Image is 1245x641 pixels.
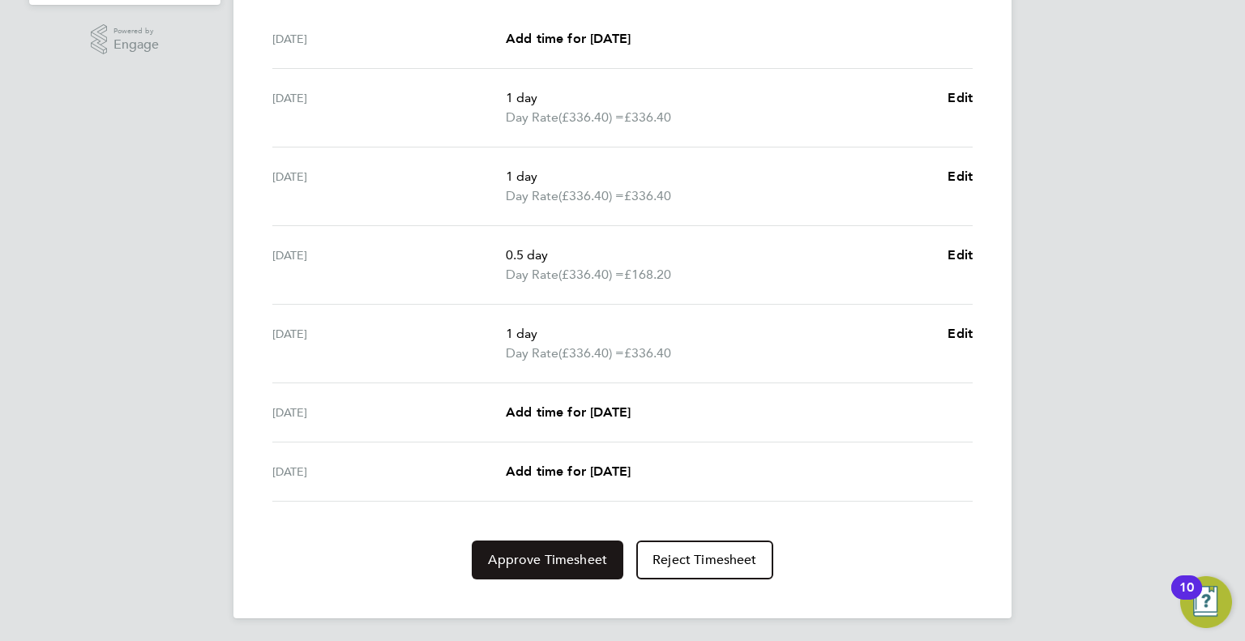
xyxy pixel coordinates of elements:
[636,541,773,579] button: Reject Timesheet
[558,267,624,282] span: (£336.40) =
[948,326,973,341] span: Edit
[506,462,631,481] a: Add time for [DATE]
[948,247,973,263] span: Edit
[506,88,935,108] p: 1 day
[272,462,506,481] div: [DATE]
[506,186,558,206] span: Day Rate
[624,109,671,125] span: £336.40
[1180,576,1232,628] button: Open Resource Center, 10 new notifications
[272,88,506,127] div: [DATE]
[1179,588,1194,609] div: 10
[506,31,631,46] span: Add time for [DATE]
[558,109,624,125] span: (£336.40) =
[948,88,973,108] a: Edit
[948,169,973,184] span: Edit
[272,403,506,422] div: [DATE]
[624,345,671,361] span: £336.40
[91,24,160,55] a: Powered byEngage
[506,108,558,127] span: Day Rate
[948,167,973,186] a: Edit
[558,345,624,361] span: (£336.40) =
[272,29,506,49] div: [DATE]
[652,552,757,568] span: Reject Timesheet
[506,324,935,344] p: 1 day
[113,24,159,38] span: Powered by
[948,324,973,344] a: Edit
[272,167,506,206] div: [DATE]
[624,188,671,203] span: £336.40
[506,167,935,186] p: 1 day
[506,29,631,49] a: Add time for [DATE]
[506,344,558,363] span: Day Rate
[272,246,506,284] div: [DATE]
[948,246,973,265] a: Edit
[506,246,935,265] p: 0.5 day
[488,552,607,568] span: Approve Timesheet
[472,541,623,579] button: Approve Timesheet
[272,324,506,363] div: [DATE]
[506,464,631,479] span: Add time for [DATE]
[506,265,558,284] span: Day Rate
[506,404,631,420] span: Add time for [DATE]
[558,188,624,203] span: (£336.40) =
[948,90,973,105] span: Edit
[624,267,671,282] span: £168.20
[113,38,159,52] span: Engage
[506,403,631,422] a: Add time for [DATE]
